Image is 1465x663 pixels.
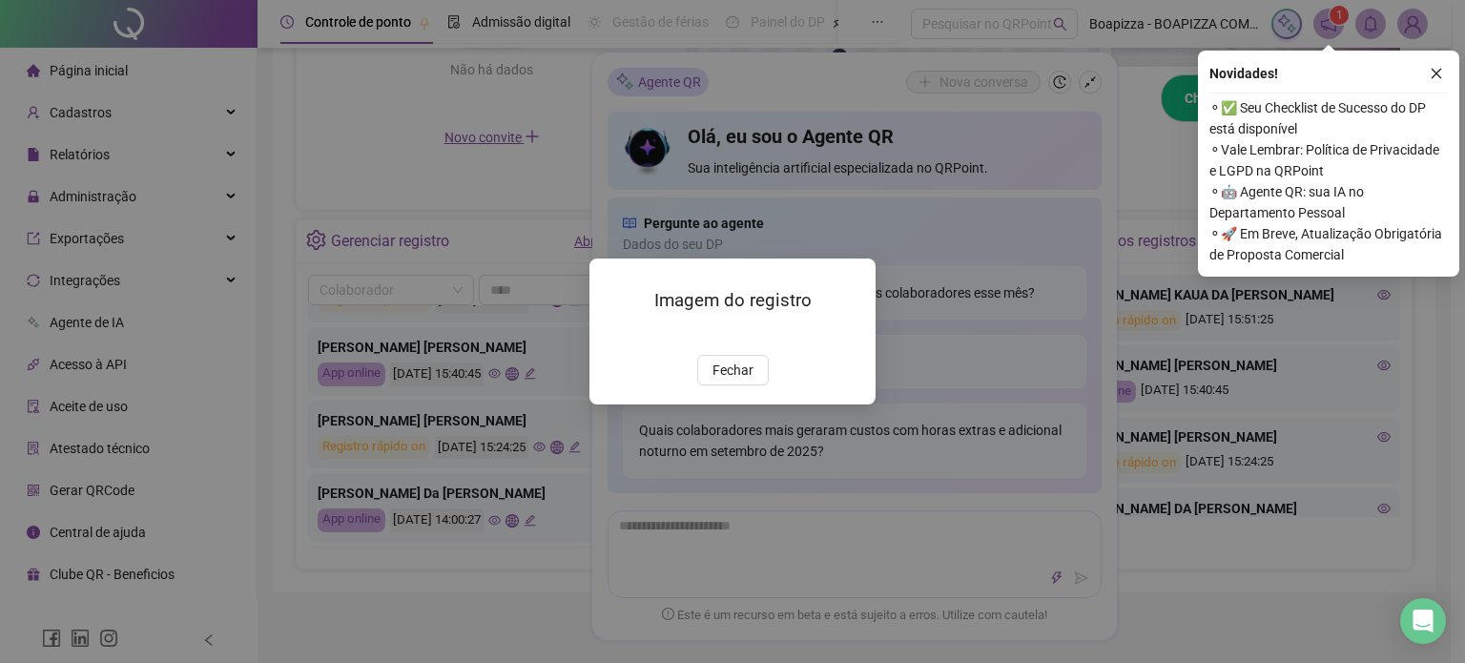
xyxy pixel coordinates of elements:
h3: Imagem do registro [612,287,853,314]
div: Open Intercom Messenger [1400,598,1446,644]
span: Novidades ! [1209,63,1278,84]
span: ⚬ Vale Lembrar: Política de Privacidade e LGPD na QRPoint [1209,139,1448,181]
span: ⚬ 🚀 Em Breve, Atualização Obrigatória de Proposta Comercial [1209,223,1448,265]
span: ⚬ 🤖 Agente QR: sua IA no Departamento Pessoal [1209,181,1448,223]
span: Fechar [712,360,753,381]
span: close [1430,67,1443,80]
span: ⚬ ✅ Seu Checklist de Sucesso do DP está disponível [1209,97,1448,139]
button: Fechar [697,355,769,385]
